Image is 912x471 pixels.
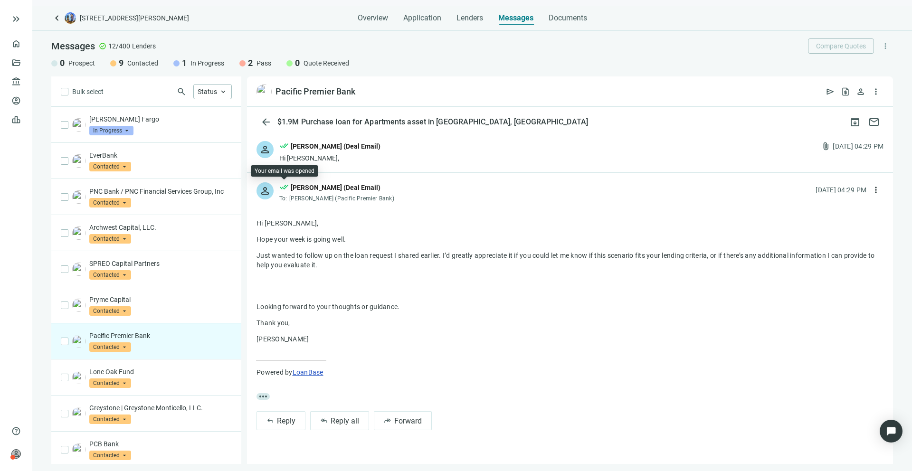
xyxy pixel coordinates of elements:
[833,141,883,151] div: [DATE] 04:29 PM
[838,84,853,99] button: request_quote
[182,57,187,69] span: 1
[177,87,186,96] span: search
[868,116,880,128] span: mail
[60,57,65,69] span: 0
[880,420,902,443] div: Open Intercom Messenger
[823,84,838,99] button: send
[198,88,217,95] span: Status
[89,378,131,388] span: Contacted
[89,270,131,280] span: Contacted
[256,411,305,430] button: replyReply
[821,141,831,151] span: attach_file
[80,13,189,23] span: [STREET_ADDRESS][PERSON_NAME]
[89,295,232,304] p: Pryme Capital
[456,13,483,23] span: Lenders
[394,416,422,425] span: Forward
[259,185,271,197] span: person
[89,234,131,244] span: Contacted
[89,151,232,160] p: EverBank
[256,113,275,132] button: arrow_back
[72,335,85,348] img: 0d772d50-d2bd-47ac-9822-9874426d0a1e
[868,84,883,99] button: more_vert
[260,116,272,128] span: arrow_back
[289,195,394,202] span: [PERSON_NAME] (Pacific Premier Bank)
[89,223,232,232] p: Archwest Capital, LLC.
[864,113,883,132] button: mail
[256,84,272,99] img: 0d772d50-d2bd-47ac-9822-9874426d0a1e
[275,86,355,97] div: Pacific Premier Bank
[72,443,85,456] img: d3cf2028-7e87-464d-8f9e-0206701f6b88
[72,226,85,240] img: 7661a31f-baf9-4577-ad1b-09a9d9ab2c0b
[277,416,295,425] span: Reply
[358,13,388,23] span: Overview
[119,57,123,69] span: 9
[68,58,95,68] span: Prospect
[871,185,881,195] span: more_vert
[10,13,22,25] button: keyboard_double_arrow_right
[291,141,380,151] div: [PERSON_NAME] (Deal Email)
[266,417,274,424] span: reply
[11,426,21,436] span: help
[856,87,865,96] span: person
[255,167,314,175] div: Your email was opened
[72,86,104,97] span: Bulk select
[89,198,131,207] span: Contacted
[403,13,441,23] span: Application
[72,263,85,276] img: fd5e7f14-122a-40e1-b66e-10f34bd2f117
[384,417,391,424] span: forward
[881,42,890,50] span: more_vert
[11,449,21,459] span: person
[51,40,95,52] span: Messages
[89,331,232,340] p: Pacific Premier Bank
[72,190,85,204] img: 33893857-8396-4680-8765-5124c06d9744.png
[51,12,63,24] a: keyboard_arrow_left
[89,259,232,268] p: SPREO Capital Partners
[219,87,228,96] span: keyboard_arrow_up
[89,114,232,124] p: [PERSON_NAME] Fargo
[304,58,349,68] span: Quote Received
[310,411,369,430] button: reply_allReply all
[89,342,131,352] span: Contacted
[498,13,533,22] span: Messages
[849,116,861,128] span: archive
[816,185,866,195] div: [DATE] 04:29 PM
[279,195,397,202] div: To:
[878,38,893,54] button: more_vert
[549,13,587,23] span: Documents
[841,87,850,96] span: request_quote
[853,84,868,99] button: person
[89,439,232,449] p: PCB Bank
[291,182,380,193] div: [PERSON_NAME] (Deal Email)
[845,113,864,132] button: archive
[108,41,130,51] span: 12/400
[89,403,232,413] p: Greystone | Greystone Monticello, LLC.
[320,417,328,424] span: reply_all
[65,12,76,24] img: deal-logo
[248,57,253,69] span: 2
[11,77,18,86] span: account_balance
[279,141,289,153] span: done_all
[275,117,590,127] div: $1.9M Purchase loan for Apartments asset in [GEOGRAPHIC_DATA], [GEOGRAPHIC_DATA]
[127,58,158,68] span: Contacted
[826,87,835,96] span: send
[72,299,85,312] img: b51026bb-dfdf-4c43-b42d-d9cf265a721c.png
[72,407,85,420] img: 61a9af4f-95bd-418e-8bb7-895b5800da7c.png
[72,118,85,132] img: 61e215de-ba22-4608-92ae-da61297d1b96.png
[374,411,432,430] button: forwardForward
[132,41,156,51] span: Lenders
[256,393,270,400] span: more_horiz
[871,87,881,96] span: more_vert
[89,126,133,135] span: In Progress
[72,371,85,384] img: d25f8117-3bde-4b1d-a838-0a98c958bad4.png
[279,153,380,163] div: Hi [PERSON_NAME],
[279,182,289,195] span: done_all
[89,162,131,171] span: Contacted
[190,58,224,68] span: In Progress
[89,306,131,316] span: Contacted
[89,367,232,377] p: Lone Oak Fund
[295,57,300,69] span: 0
[99,42,106,50] span: check_circle
[256,58,271,68] span: Pass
